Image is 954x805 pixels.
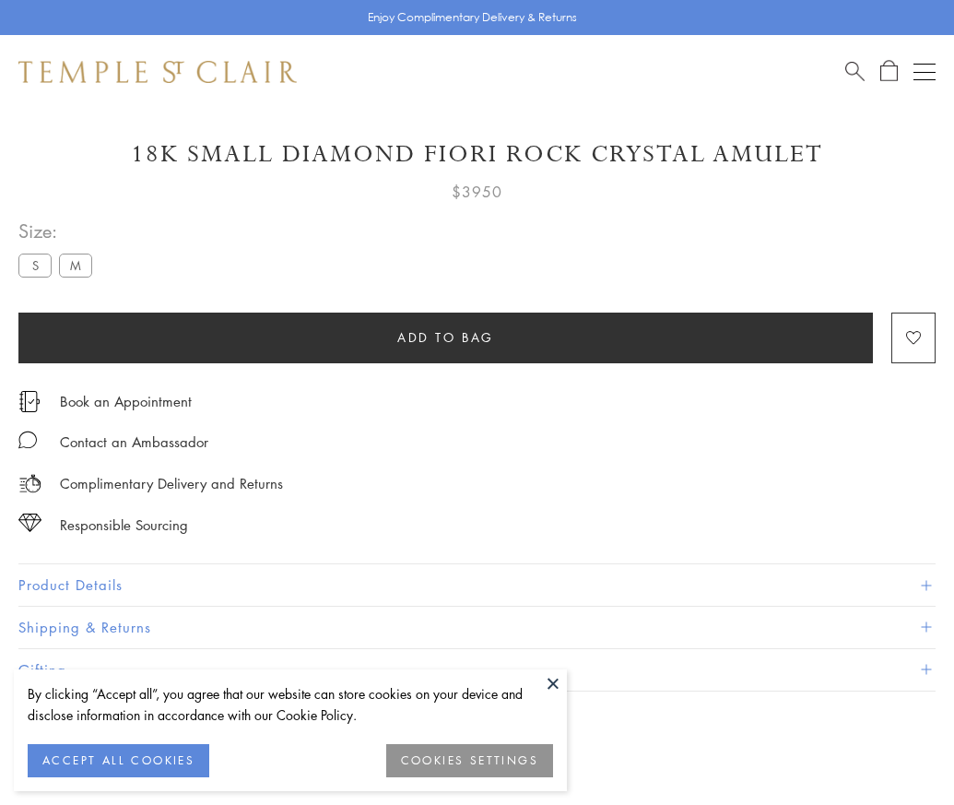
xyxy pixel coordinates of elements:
button: COOKIES SETTINGS [386,744,553,777]
a: Open Shopping Bag [880,60,898,83]
h1: 18K Small Diamond Fiori Rock Crystal Amulet [18,138,936,171]
p: Enjoy Complimentary Delivery & Returns [368,8,577,27]
span: Size: [18,216,100,246]
label: M [59,254,92,277]
img: icon_delivery.svg [18,472,41,495]
button: Add to bag [18,313,873,363]
div: Responsible Sourcing [60,514,188,537]
div: Contact an Ambassador [60,431,208,454]
div: By clicking “Accept all”, you agree that our website can store cookies on your device and disclos... [28,683,553,726]
a: Book an Appointment [60,391,192,411]
p: Complimentary Delivery and Returns [60,472,283,495]
img: Temple St. Clair [18,61,297,83]
label: S [18,254,52,277]
img: icon_sourcing.svg [18,514,41,532]
span: $3950 [452,180,502,204]
a: Search [845,60,865,83]
img: icon_appointment.svg [18,391,41,412]
span: Add to bag [397,327,494,348]
button: ACCEPT ALL COOKIES [28,744,209,777]
button: Gifting [18,649,936,691]
button: Open navigation [913,61,936,83]
button: Product Details [18,564,936,606]
button: Shipping & Returns [18,607,936,648]
img: MessageIcon-01_2.svg [18,431,37,449]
